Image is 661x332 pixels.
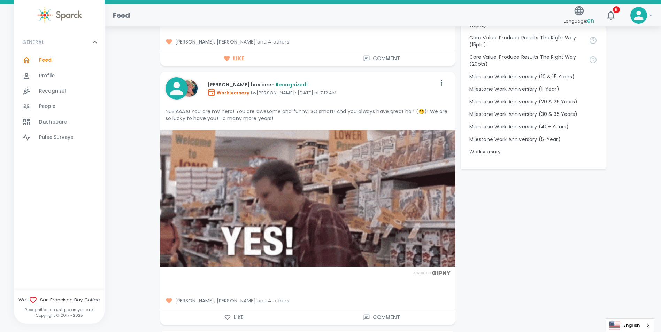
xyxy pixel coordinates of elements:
[207,81,436,88] p: [PERSON_NAME] has been
[39,57,52,64] span: Feed
[14,53,105,148] div: GENERAL
[14,296,105,304] span: We San Francisco Bay Coffee
[14,130,105,145] a: Pulse Surveys
[469,54,584,68] p: Core Value: Produce Results The Right Way (20pts)
[39,103,55,110] span: People
[469,136,598,143] p: Milestone Work Anniversary (5-Year)
[14,313,105,318] p: Copyright © 2017 - 2025
[14,114,105,130] a: Dashboard
[14,68,105,84] a: Profile
[166,297,450,304] span: [PERSON_NAME], [PERSON_NAME] and 4 others
[564,16,594,26] span: Language:
[308,51,455,66] button: Comment
[613,6,620,13] span: 6
[14,84,105,99] a: Recognize!
[207,89,250,96] span: Workiversary
[14,99,105,114] a: People
[39,88,66,95] span: Recognize!
[160,310,308,325] button: Like
[602,7,619,24] button: 6
[469,98,598,105] p: Milestone Work Anniversary (20 & 25 Years)
[37,7,82,23] img: Sparck logo
[469,123,598,130] p: Milestone Work Anniversary (40+ Years)
[166,108,450,122] p: NUBIAAAA! You are my hero! You are awesome and funny, SO smart! And you always have great hair (🤭...
[469,34,584,48] p: Core Value: Produce Results The Right Way (15pts)
[606,318,654,332] aside: Language selected: English
[39,134,73,141] span: Pulse Surveys
[39,119,68,126] span: Dashboard
[276,81,308,88] span: Recognized!
[469,86,598,93] p: Milestone Work Anniversary (1-Year)
[113,10,130,21] h1: Feed
[308,310,455,325] button: Comment
[606,318,654,332] div: Language
[207,88,436,96] p: by [PERSON_NAME] • [DATE] at 7:12 AM
[411,271,453,275] img: Powered by GIPHY
[587,17,594,25] span: en
[22,39,44,46] p: GENERAL
[14,32,105,53] div: GENERAL
[469,73,598,80] p: Milestone Work Anniversary (10 & 15 Years)
[606,319,654,332] a: English
[589,56,597,64] svg: Find success working together and doing the right thing
[181,80,198,97] img: Picture of Emily Eaton
[166,38,450,45] span: [PERSON_NAME], [PERSON_NAME] and 4 others
[14,307,105,313] p: Recognition as unique as you are!
[469,148,598,155] p: Workiversary
[39,72,55,79] span: Profile
[589,36,597,45] svg: Find success working together and doing the right thing
[14,53,105,68] a: Feed
[14,7,105,23] a: Sparck logo
[160,51,308,66] button: Like
[469,111,598,118] p: Milestone Work Anniversary (30 & 35 Years)
[561,3,597,28] button: Language:en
